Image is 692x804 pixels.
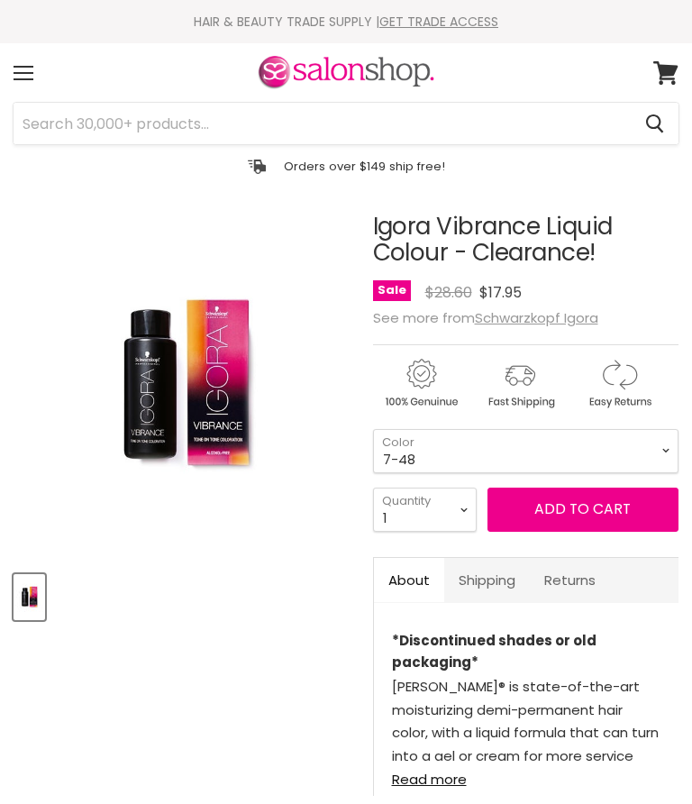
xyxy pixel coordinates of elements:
a: Shipping [444,558,530,602]
img: returns.gif [571,356,667,411]
span: Add to cart [534,498,631,519]
h1: Igora Vibrance Liquid Colour - Clearance! [373,214,678,266]
button: Search [631,103,678,144]
button: Igora Vibrance Liquid Colour - Clearance! [14,574,45,620]
a: Schwarzkopf Igora [475,308,598,327]
span: Sale [373,280,411,301]
button: Add to cart [487,488,678,531]
a: Returns [530,558,610,602]
strong: *Discontinued shades or old packaging* [392,631,596,672]
form: Product [13,102,679,145]
span: [PERSON_NAME]® is state-of-the-art moisturizing demi-permanent hair color, with a liquid formula ... [392,677,659,788]
a: GET TRADE ACCESS [379,13,498,31]
a: Read more [392,761,660,787]
img: genuine.gif [373,356,469,411]
img: Igora Vibrance Liquid Colour - Clearance! [15,576,43,618]
div: Product thumbnails [11,569,359,620]
p: Orders over $149 ship free! [284,159,445,174]
img: shipping.gif [472,356,568,411]
span: $17.95 [479,282,522,303]
div: Igora Vibrance Liquid Colour - Clearance! image. Click or Scroll to Zoom. [14,214,356,556]
input: Search [14,103,631,144]
span: $28.60 [425,282,472,303]
span: See more from [373,308,598,327]
a: About [374,558,444,602]
select: Quantity [373,488,477,532]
